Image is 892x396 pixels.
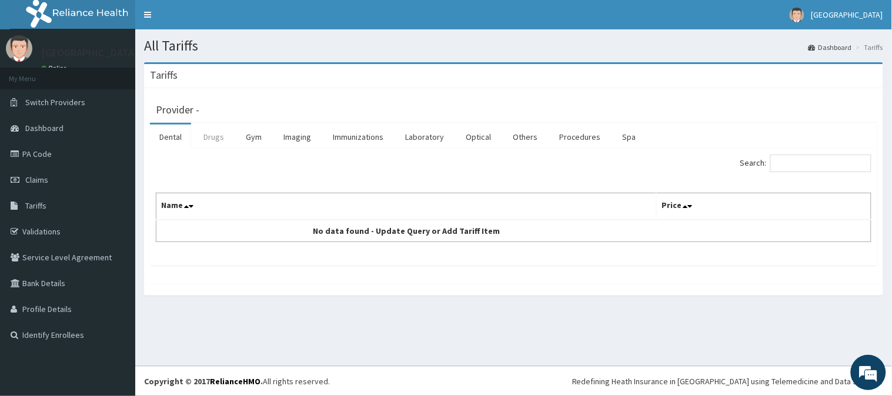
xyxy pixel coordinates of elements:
a: Drugs [194,125,233,149]
a: Imaging [274,125,320,149]
span: Dashboard [25,123,64,133]
span: Tariffs [25,200,46,211]
a: Dashboard [809,42,852,52]
a: Immunizations [323,125,393,149]
a: RelianceHMO [210,376,260,387]
a: Online [41,64,69,72]
strong: Copyright © 2017 . [144,376,263,387]
span: Claims [25,174,48,185]
img: User Image [6,35,32,62]
div: Redefining Heath Insurance in [GEOGRAPHIC_DATA] using Telemedicine and Data Science! [572,375,883,387]
a: Spa [613,125,646,149]
footer: All rights reserved. [135,366,892,396]
a: Optical [456,125,500,149]
a: Procedures [550,125,610,149]
li: Tariffs [853,42,883,52]
input: Search: [770,155,871,172]
td: No data found - Update Query or Add Tariff Item [156,220,657,242]
label: Search: [740,155,871,172]
th: Name [156,193,657,220]
span: Switch Providers [25,97,85,108]
span: [GEOGRAPHIC_DATA] [811,9,883,20]
th: Price [657,193,871,220]
a: Others [503,125,547,149]
a: Laboratory [396,125,453,149]
h3: Provider - [156,105,199,115]
h3: Tariffs [150,70,178,80]
p: [GEOGRAPHIC_DATA] [41,48,138,58]
img: User Image [790,8,804,22]
a: Dental [150,125,191,149]
h1: All Tariffs [144,38,883,53]
a: Gym [236,125,271,149]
